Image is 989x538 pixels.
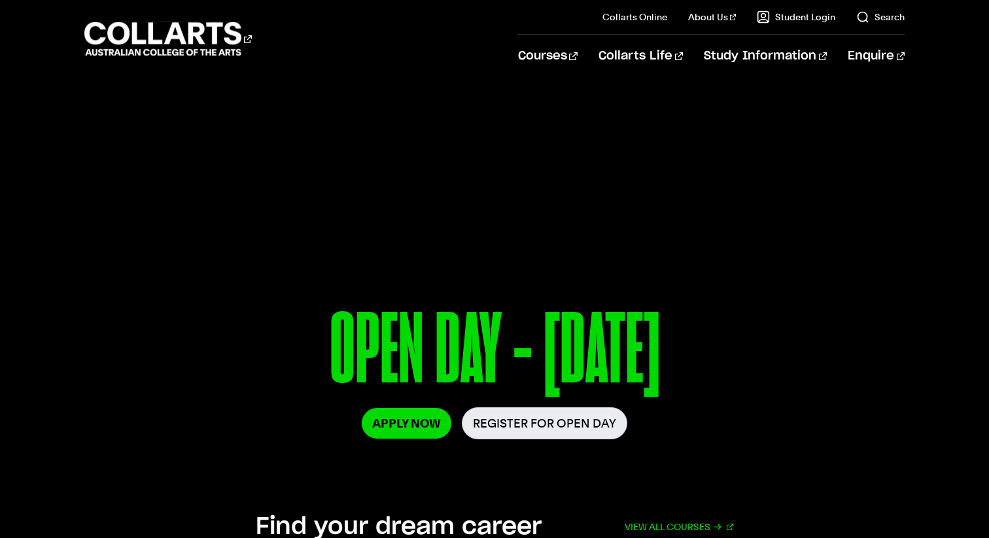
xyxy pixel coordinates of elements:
a: Study Information [704,35,827,78]
div: Go to homepage [84,20,252,58]
p: OPEN DAY - [DATE] [108,299,882,407]
a: Enquire [848,35,905,78]
a: Collarts Life [599,35,683,78]
a: Courses [518,35,578,78]
a: Register for Open Day [462,407,627,439]
a: Student Login [757,10,835,24]
a: Collarts Online [602,10,667,24]
a: About Us [688,10,737,24]
a: Search [856,10,905,24]
a: Apply Now [362,408,451,439]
